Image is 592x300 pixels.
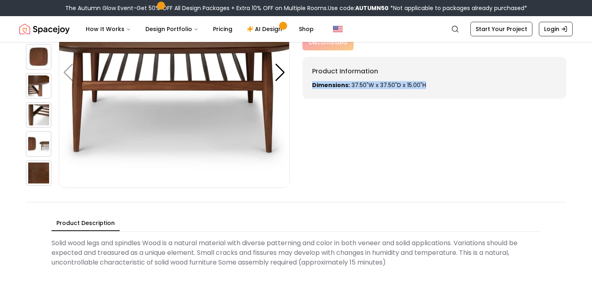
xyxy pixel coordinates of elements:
[207,21,239,37] a: Pricing
[312,67,557,76] h6: Product Information
[312,81,557,89] p: 37.50"W x 37.50"D x 15.00"H
[79,21,320,37] nav: Main
[539,22,573,36] a: Login
[26,73,52,99] img: https://storage.googleapis.com/spacejoy-main/assets/601aaedceb365b001ccd6a9c/product_4_948mdi7j1dde
[470,22,532,36] a: Start Your Project
[312,81,350,89] strong: Dimensions:
[26,160,52,186] img: https://storage.googleapis.com/spacejoy-main/assets/601aaedceb365b001ccd6a9c/product_7_p6m78geo1pc
[19,21,70,37] a: Spacejoy
[79,21,137,37] button: How It Works
[389,4,527,12] span: *Not applicable to packages already purchased*
[19,16,573,42] nav: Global
[19,21,70,37] img: Spacejoy Logo
[65,4,527,12] div: The Autumn Glow Event-Get 50% OFF All Design Packages + Extra 10% OFF on Multiple Rooms.
[26,131,52,157] img: https://storage.googleapis.com/spacejoy-main/assets/601aaedceb365b001ccd6a9c/product_6_dd0nn1h241j
[240,21,291,37] a: AI Design
[52,216,120,231] button: Product Description
[26,102,52,128] img: https://storage.googleapis.com/spacejoy-main/assets/601aaedceb365b001ccd6a9c/product_5_a4hm1f87138
[292,21,320,37] a: Shop
[328,4,389,12] span: Use code:
[26,44,52,70] img: https://storage.googleapis.com/spacejoy-main/assets/601aaedceb365b001ccd6a9c/product_3_m3hn2ieidonb
[139,21,205,37] button: Design Portfolio
[355,4,389,12] b: AUTUMN50
[333,24,343,34] img: United States
[52,235,540,271] div: Solid wood legs and spindles Wood is a natural material with diverse patterning and color in both...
